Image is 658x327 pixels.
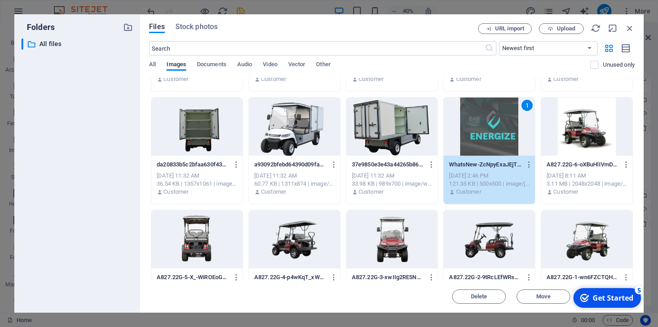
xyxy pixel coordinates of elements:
span: Video [263,59,277,72]
p: a93092bfebd64390d09fa6a37bafff01_fill-kzR0R984vEdHeT2LOCWxzQ.webp [254,161,326,169]
div: 60.77 KB | 1311x874 | image/webp [254,180,335,188]
div: 1 [521,100,533,111]
span: Images [167,59,186,72]
button: URL import [478,23,532,34]
p: Displays only files that are not in use on the website. Files added during this session can still... [603,61,635,69]
span: Move [536,294,551,299]
p: A827.22G-5-X_-WiROEoGcRHDQvtteC9Q.png [157,273,229,281]
p: 37e9850e3e43a44265b86013571c2391_fill-ghMozjlEQO5beJiG4Sr4PA.webp [352,161,424,169]
div: ​ [21,38,23,50]
input: Search [149,41,484,55]
span: Upload [557,26,575,31]
span: Documents [197,59,226,72]
p: Customer [553,75,578,83]
p: Customer [359,188,384,196]
div: 36.54 KB | 1357x1061 | image/webp [157,180,237,188]
p: Customer [456,75,481,83]
p: A827.22G-2-9tRcLEfWRscOdRsiVahvGQ.png [449,273,521,281]
p: Customer [163,188,188,196]
div: 121.35 KB | 500x500 | image/jpeg [449,180,530,188]
div: [DATE] 11:32 AM [254,172,335,180]
a: Next [98,53,123,66]
button: Move [517,289,570,304]
a: × [119,2,123,9]
p: A827.22G-4-p4wKqT_xWom3UuYkEyN76g.png [254,273,326,281]
p: Customer [261,188,286,196]
div: [DATE] 8:11 AM [547,172,627,180]
strong: WYSIWYG Website Editor [12,6,88,13]
div: Close tooltip [119,0,123,10]
p: Customer [359,75,384,83]
div: [DATE] 11:32 AM [157,172,237,180]
span: Files [149,21,165,32]
p: Folders [21,21,55,33]
i: Reload [591,23,601,33]
p: WhatsNew-ZcNpyExaJEjT4Tq5ZjXcZw.jpg [449,161,521,169]
p: Customer [163,75,188,83]
span: Vector [288,59,306,72]
p: Customer [553,188,578,196]
p: A827.22G-6-oXBuHlIVmDbRZ9GWyWIOQw.png [547,161,619,169]
i: Create new folder [123,22,133,32]
span: All [149,59,156,72]
p: A827.22G-1-wn6FZCTQHxXzYW7qEuKvgQ.png [547,273,619,281]
span: Audio [237,59,252,72]
p: da20833b5c2bfaa630f43b8276029fee_fill-3wl3eKH1JLm1-T0tJieEjA.webp [157,161,229,169]
div: [DATE] 2:46 PM [449,172,530,180]
div: 5 [66,1,75,10]
p: A827.22G-3-xwIIg2RE5NW6MUcvvV5mAg.png [352,273,424,281]
span: URL import [495,26,524,31]
div: 3.11 MB | 2048x2048 | image/png [547,180,627,188]
div: Get Started 5 items remaining, 0% complete [5,4,73,23]
p: All files [39,39,116,49]
p: Customer [261,75,286,83]
span: Other [316,59,330,72]
div: [DATE] 11:32 AM [352,172,432,180]
div: 33.98 KB | 989x700 | image/webp [352,180,432,188]
button: Upload [539,23,584,34]
p: Simply drag and drop elements into the editor. Double-click elements to edit or right-click for m... [12,20,123,50]
p: Customer [456,188,481,196]
span: Stock photos [175,21,218,32]
button: Delete [452,289,506,304]
i: Minimize [608,23,618,33]
i: Close [625,23,635,33]
span: Delete [471,294,487,299]
div: Get Started [24,8,65,18]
